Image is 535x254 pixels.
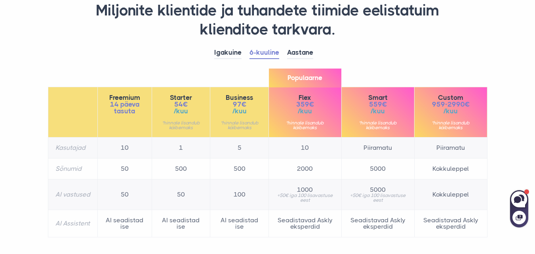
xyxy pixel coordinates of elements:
[210,159,269,180] td: 500
[97,159,152,180] td: 50
[217,94,261,101] span: Business
[341,210,414,237] td: Seadistavad Askly eksperdid
[217,108,261,115] span: /kuu
[152,159,210,180] td: 500
[159,120,203,130] small: *hinnale lisandub käibemaks
[249,47,279,59] a: 6-kuuline
[217,120,261,130] small: *hinnale lisandub käibemaks
[341,159,414,180] td: 5000
[48,210,97,237] th: AI Assistent
[48,180,97,210] th: AI vastused
[97,210,152,237] td: AI seadistad ise
[159,108,203,115] span: /kuu
[48,1,487,39] h1: Miljonite klientide ja tuhandete tiimide eelistatuim klienditoe tarkvara.
[214,47,242,59] a: Igakuine
[97,180,152,210] td: 50
[48,159,97,180] th: Sõnumid
[422,120,480,130] small: *hinnale lisandub käibemaks
[276,108,334,115] span: /kuu
[349,94,407,101] span: Smart
[210,210,269,237] td: AI seadistad ise
[105,94,145,101] span: Freemium
[414,138,487,159] td: Piiramatu
[509,189,529,228] iframe: Askly chat
[349,187,407,193] span: 5000
[269,69,341,87] span: Populaarne
[341,138,414,159] td: Piiramatu
[414,210,487,237] td: Seadistavad Askly eksperdid
[152,180,210,210] td: 50
[48,138,97,159] th: Kasutajad
[159,101,203,108] span: 54€
[210,138,269,159] td: 5
[276,187,334,193] span: 1000
[268,138,341,159] td: 10
[422,108,480,115] span: /kuu
[349,193,407,202] small: +50€ iga 100 lisavastuse eest
[97,138,152,159] td: 10
[152,210,210,237] td: AI seadistad ise
[422,191,480,198] span: Kokkuleppel
[414,159,487,180] td: Kokkuleppel
[276,101,334,108] span: 359€
[422,101,480,108] span: 959-2990€
[152,138,210,159] td: 1
[268,210,341,237] td: Seadistavad Askly eksperdid
[349,101,407,108] span: 559€
[422,94,480,101] span: Custom
[105,101,145,115] span: 14 päeva tasuta
[349,108,407,115] span: /kuu
[276,94,334,101] span: Flex
[276,120,334,130] small: *hinnale lisandub käibemaks
[217,101,261,108] span: 97€
[287,47,313,59] a: Aastane
[159,94,203,101] span: Starter
[210,180,269,210] td: 100
[349,120,407,130] small: *hinnale lisandub käibemaks
[268,159,341,180] td: 2000
[276,193,334,202] small: +50€ iga 100 lisavastuse eest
